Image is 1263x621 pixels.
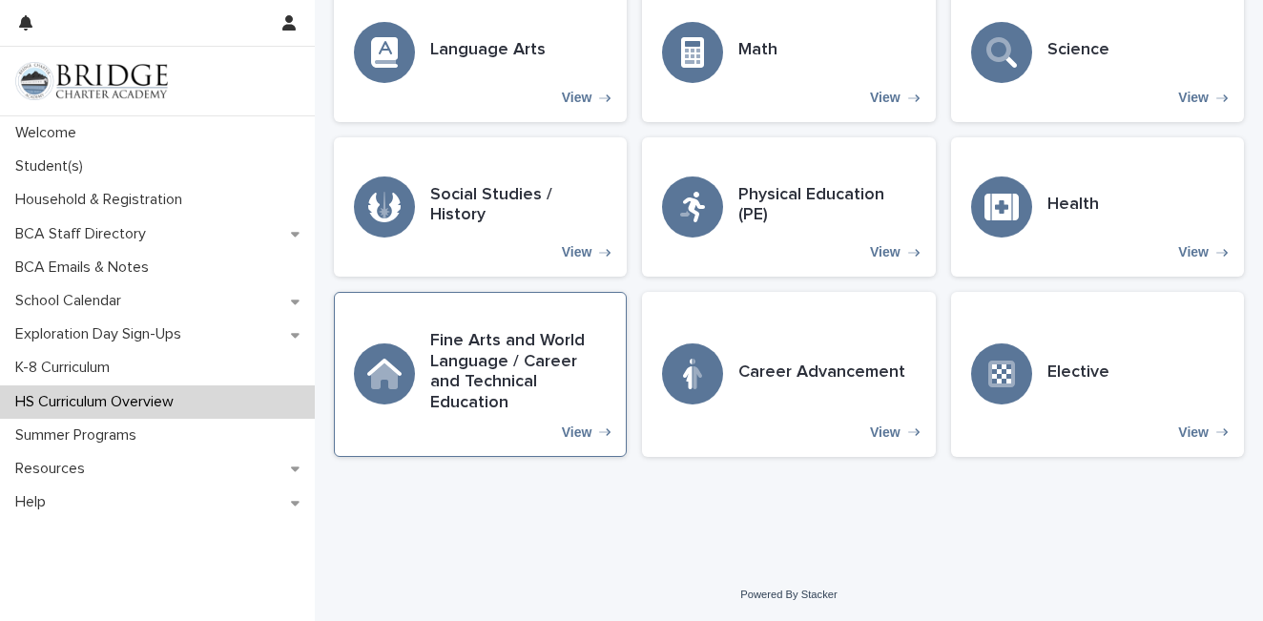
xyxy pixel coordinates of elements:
[1178,424,1209,441] p: View
[562,244,592,260] p: View
[642,137,935,277] a: View
[8,191,197,209] p: Household & Registration
[8,359,125,377] p: K-8 Curriculum
[951,137,1244,277] a: View
[8,426,152,445] p: Summer Programs
[430,185,607,226] h3: Social Studies / History
[8,393,189,411] p: HS Curriculum Overview
[334,292,627,456] a: View
[951,292,1244,456] a: View
[15,62,168,100] img: V1C1m3IdTEidaUdm9Hs0
[8,225,161,243] p: BCA Staff Directory
[8,493,61,511] p: Help
[8,460,100,478] p: Resources
[1047,362,1109,383] h3: Elective
[8,325,197,343] p: Exploration Day Sign-Ups
[870,244,901,260] p: View
[1047,40,1109,61] h3: Science
[334,137,627,277] a: View
[870,424,901,441] p: View
[738,185,915,226] h3: Physical Education (PE)
[562,90,592,106] p: View
[430,331,607,413] h3: Fine Arts and World Language / Career and Technical Education
[8,124,92,142] p: Welcome
[870,90,901,106] p: View
[738,362,905,383] h3: Career Advancement
[562,424,592,441] p: View
[8,259,164,277] p: BCA Emails & Notes
[8,292,136,310] p: School Calendar
[740,589,837,600] a: Powered By Stacker
[430,40,546,61] h3: Language Arts
[1047,195,1099,216] h3: Health
[1178,244,1209,260] p: View
[738,40,777,61] h3: Math
[642,292,935,456] a: View
[1178,90,1209,106] p: View
[8,157,98,176] p: Student(s)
